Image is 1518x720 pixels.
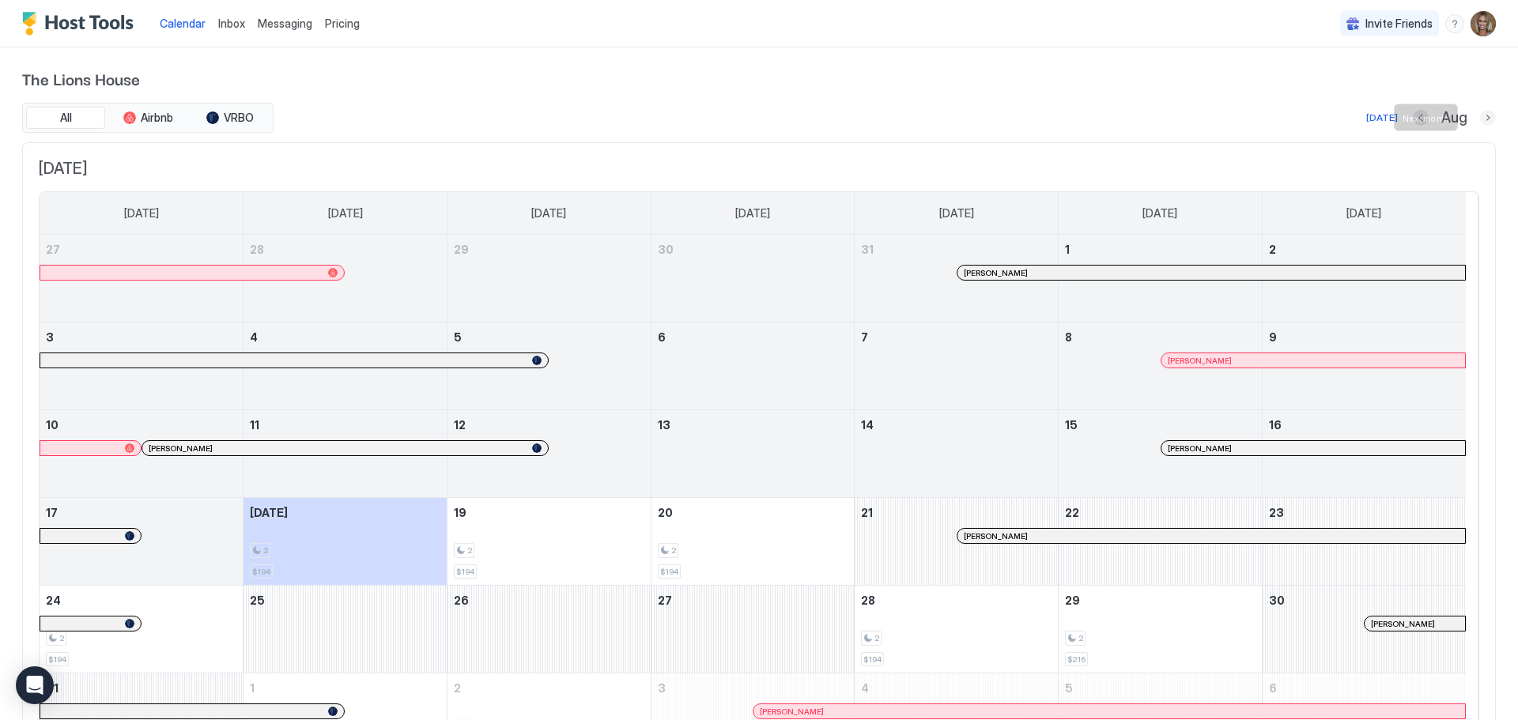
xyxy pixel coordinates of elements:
span: Airbnb [141,111,173,125]
span: 3 [658,681,666,695]
span: Messaging [258,17,312,30]
a: August 11, 2025 [244,410,447,439]
td: August 19, 2025 [447,498,651,586]
a: August 26, 2025 [447,586,651,615]
td: August 13, 2025 [651,410,855,498]
td: August 2, 2025 [1262,235,1466,322]
span: 27 [658,594,672,607]
a: July 28, 2025 [244,235,447,264]
span: 9 [1269,330,1277,344]
a: August 17, 2025 [40,498,243,527]
div: User profile [1471,11,1496,36]
a: August 29, 2025 [1059,586,1262,615]
td: August 5, 2025 [447,322,651,410]
a: July 27, 2025 [40,235,243,264]
span: VRBO [224,111,254,125]
span: 27 [46,243,60,256]
td: August 27, 2025 [651,586,855,673]
span: 22 [1065,506,1079,519]
a: Saturday [1331,192,1397,235]
button: VRBO [191,107,270,129]
span: 30 [658,243,674,256]
span: [DATE] [39,159,1479,179]
span: Pricing [325,17,360,31]
button: [DATE] [1364,108,1400,127]
td: August 30, 2025 [1262,586,1466,673]
span: Next month [1403,113,1448,124]
span: Invite Friends [1365,17,1433,31]
button: All [26,107,105,129]
span: 21 [861,506,873,519]
div: tab-group [22,103,274,133]
a: July 30, 2025 [651,235,855,264]
a: August 25, 2025 [244,586,447,615]
a: Friday [1127,192,1193,235]
span: 20 [658,506,673,519]
a: August 28, 2025 [855,586,1058,615]
a: August 13, 2025 [651,410,855,439]
td: July 30, 2025 [651,235,855,322]
span: All [60,111,72,125]
td: August 14, 2025 [855,410,1059,498]
td: August 28, 2025 [855,586,1059,673]
span: 6 [1269,681,1277,695]
span: 31 [861,243,874,256]
span: 19 [454,506,466,519]
span: 28 [861,594,875,607]
span: Inbox [218,17,245,30]
td: August 25, 2025 [244,586,447,673]
a: Calendar [160,15,206,32]
a: August 18, 2025 [244,498,447,527]
a: August 27, 2025 [651,586,855,615]
span: 5 [1065,681,1073,695]
a: September 5, 2025 [1059,673,1262,703]
a: September 4, 2025 [855,673,1058,703]
span: 4 [861,681,869,695]
td: August 1, 2025 [1059,235,1263,322]
span: 29 [454,243,469,256]
a: August 6, 2025 [651,322,855,352]
span: 16 [1269,418,1282,432]
a: September 2, 2025 [447,673,651,703]
span: 14 [861,418,874,432]
a: September 6, 2025 [1263,673,1466,703]
span: [PERSON_NAME] [760,707,824,717]
button: Next month [1480,110,1496,126]
td: August 9, 2025 [1262,322,1466,410]
td: August 6, 2025 [651,322,855,410]
td: August 24, 2025 [40,586,244,673]
td: August 12, 2025 [447,410,651,498]
span: 26 [454,594,469,607]
div: [PERSON_NAME] [1371,619,1459,629]
td: August 4, 2025 [244,322,447,410]
a: Host Tools Logo [22,12,141,36]
td: August 15, 2025 [1059,410,1263,498]
a: September 1, 2025 [244,673,447,703]
a: August 22, 2025 [1059,498,1262,527]
a: August 16, 2025 [1263,410,1466,439]
a: August 8, 2025 [1059,322,1262,352]
span: 17 [46,506,58,519]
span: [DATE] [735,206,770,221]
a: Inbox [218,15,245,32]
span: 15 [1065,418,1078,432]
td: August 29, 2025 [1059,586,1263,673]
span: The Lions House [22,66,1496,90]
a: August 23, 2025 [1263,498,1466,527]
span: [PERSON_NAME] [1371,619,1435,629]
span: 2 [874,633,879,643]
span: Calendar [160,17,206,30]
span: 1 [1065,243,1070,256]
span: $194 [252,567,270,577]
span: 2 [671,545,676,556]
a: August 9, 2025 [1263,322,1466,352]
span: [PERSON_NAME] [1168,443,1232,454]
span: [PERSON_NAME] [964,268,1028,278]
span: 24 [46,594,61,607]
span: 2 [1269,243,1276,256]
td: August 23, 2025 [1262,498,1466,586]
a: August 15, 2025 [1059,410,1262,439]
td: August 7, 2025 [855,322,1059,410]
td: August 10, 2025 [40,410,244,498]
